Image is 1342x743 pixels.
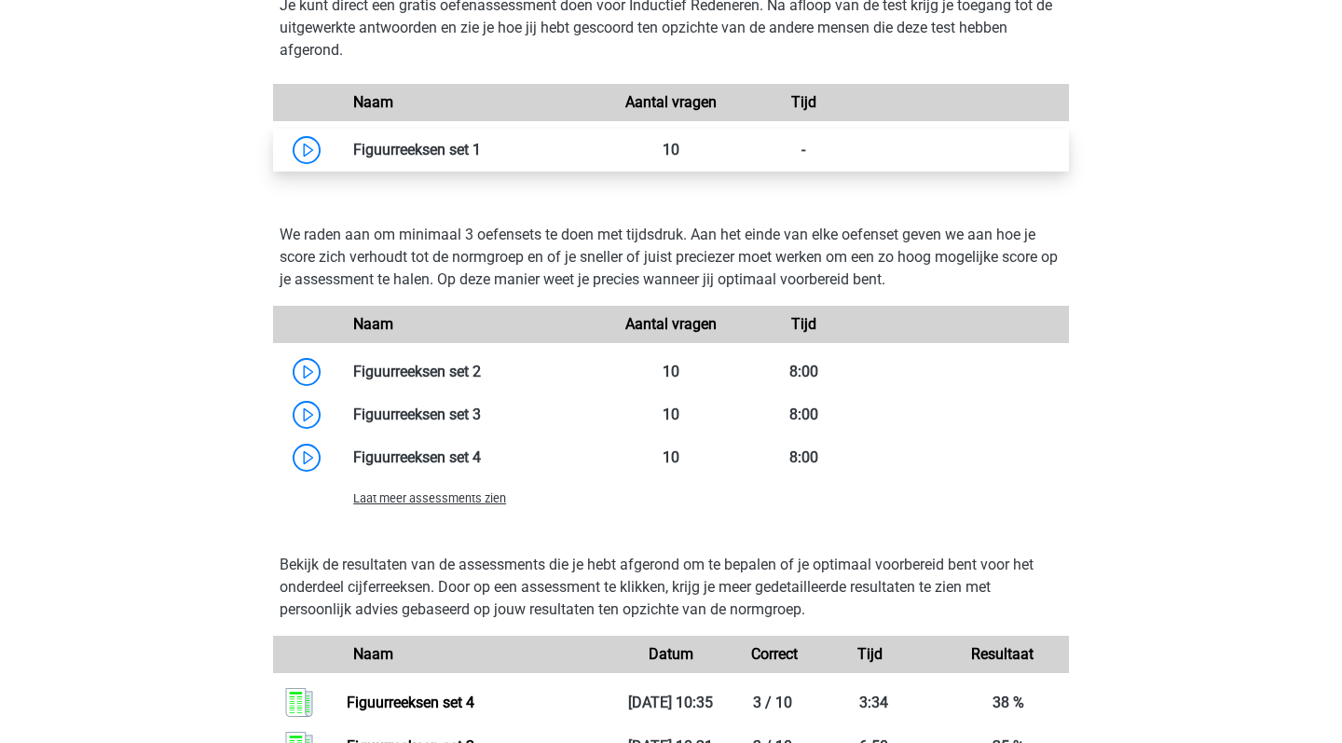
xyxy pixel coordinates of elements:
span: Laat meer assessments zien [353,491,506,505]
p: We raden aan om minimaal 3 oefensets te doen met tijdsdruk. Aan het einde van elke oefenset geven... [280,224,1062,291]
div: Figuurreeksen set 4 [339,447,605,469]
div: Tijd [803,643,936,666]
div: Tijd [737,91,870,114]
div: Correct [737,643,803,666]
div: Naam [339,313,605,336]
div: Naam [339,91,605,114]
div: Figuurreeksen set 1 [339,139,605,161]
div: Resultaat [937,643,1069,666]
div: Figuurreeksen set 2 [339,361,605,383]
div: Naam [339,643,605,666]
div: Figuurreeksen set 3 [339,404,605,426]
div: Aantal vragen [605,91,737,114]
p: Bekijk de resultaten van de assessments die je hebt afgerond om te bepalen of je optimaal voorber... [280,554,1062,621]
a: Figuurreeksen set 4 [347,694,474,711]
div: Aantal vragen [605,313,737,336]
div: Tijd [737,313,870,336]
div: Datum [605,643,737,666]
